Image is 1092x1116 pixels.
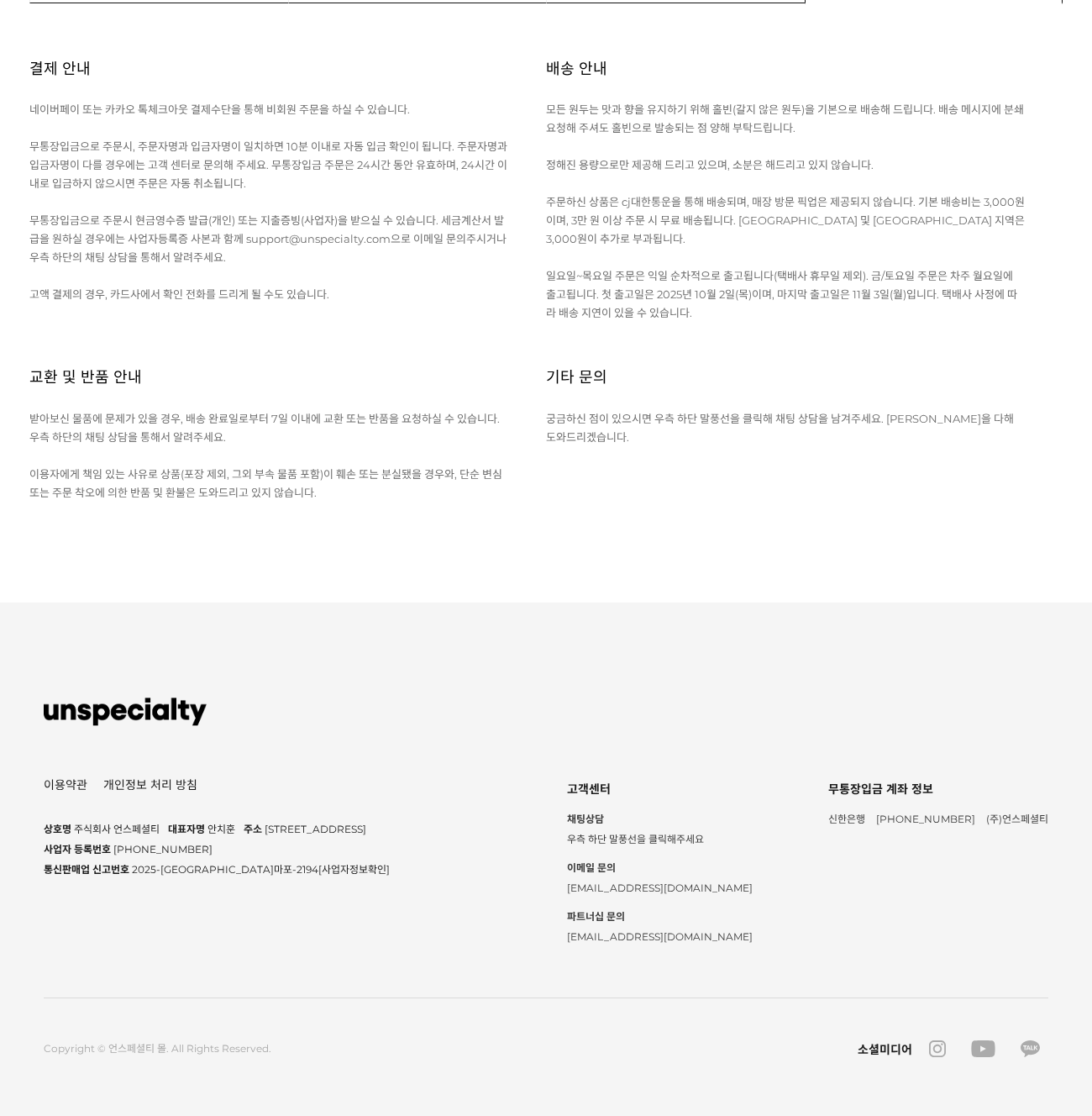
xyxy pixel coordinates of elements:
[29,347,142,408] h2: 교환 및 반품 안내
[168,823,205,835] span: 대표자명
[207,823,235,835] span: 안치훈
[318,863,390,876] a: [사업자정보확인]
[567,858,753,878] strong: 이메일 문의
[876,813,975,825] span: [PHONE_NUMBER]
[29,100,546,303] div: 네이버페이 또는 카카오 톡체크아웃 결제수단을 통해 비회원 주문을 하실 수 있습니다. 무통장입금으로 주문시, 주문자명과 입금자명이 일치하면 10분 이내로 자동 입금 확인이 됩니...
[858,1040,912,1057] div: 소셜미디어
[963,1040,1004,1057] a: youtube
[567,809,753,829] strong: 채팅상담
[29,39,91,100] h2: 결제 안내
[103,779,197,791] a: 개인정보 처리 방침
[921,1040,954,1057] a: instagram
[244,823,262,835] span: 주소
[44,863,129,876] span: 통신판매업 신고번호
[74,823,160,835] span: 주식회사 언스페셜티
[986,813,1048,825] span: (주)언스페셜티
[265,823,366,835] span: [STREET_ADDRESS]
[1012,1040,1048,1057] a: kakao
[132,863,390,876] span: 2025-[GEOGRAPHIC_DATA]마포-2194
[44,843,111,855] span: 사업자 등록번호
[828,777,1048,801] div: 무통장입금 계좌 정보
[546,347,607,408] h2: 기타 문의
[828,813,865,825] span: 신한은행
[546,39,607,100] h2: 배송 안내
[567,907,753,927] strong: 파트너십 문의
[29,409,508,502] p: 받아보신 물품에 문제가 있을 경우, 배송 완료일로부터 7일 이내에 교환 또는 반품을 요청하실 수 있습니다. 우측 하단의 채팅 상담을 통해서 알려주세요. 이용자에게 책임 있는 ...
[44,779,87,791] a: 이용약관
[44,1040,271,1057] div: Copyright © 언스페셜티 몰. All Rights Reserved.
[44,687,207,737] img: 언스페셜티 몰
[567,882,753,894] span: [EMAIL_ADDRESS][DOMAIN_NAME]
[44,823,71,835] span: 상호명
[567,930,753,943] span: [EMAIL_ADDRESS][DOMAIN_NAME]
[113,843,213,855] span: [PHONE_NUMBER]
[567,833,704,845] span: 우측 하단 말풍선을 클릭해주세요
[546,100,1025,322] p: 모든 원두는 맛과 향을 유지하기 위해 홀빈(갈지 않은 원두)을 기본으로 배송해 드립니다. 배송 메시지에 분쇄 요청해 주셔도 홀빈으로 발송되는 점 양해 부탁드립니다. 정해진 용...
[567,777,753,801] div: 고객센터
[546,409,1063,446] div: 궁금하신 점이 있으시면 우측 하단 말풍선을 클릭해 채팅 상담을 남겨주세요. [PERSON_NAME]을 다해 도와드리겠습니다.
